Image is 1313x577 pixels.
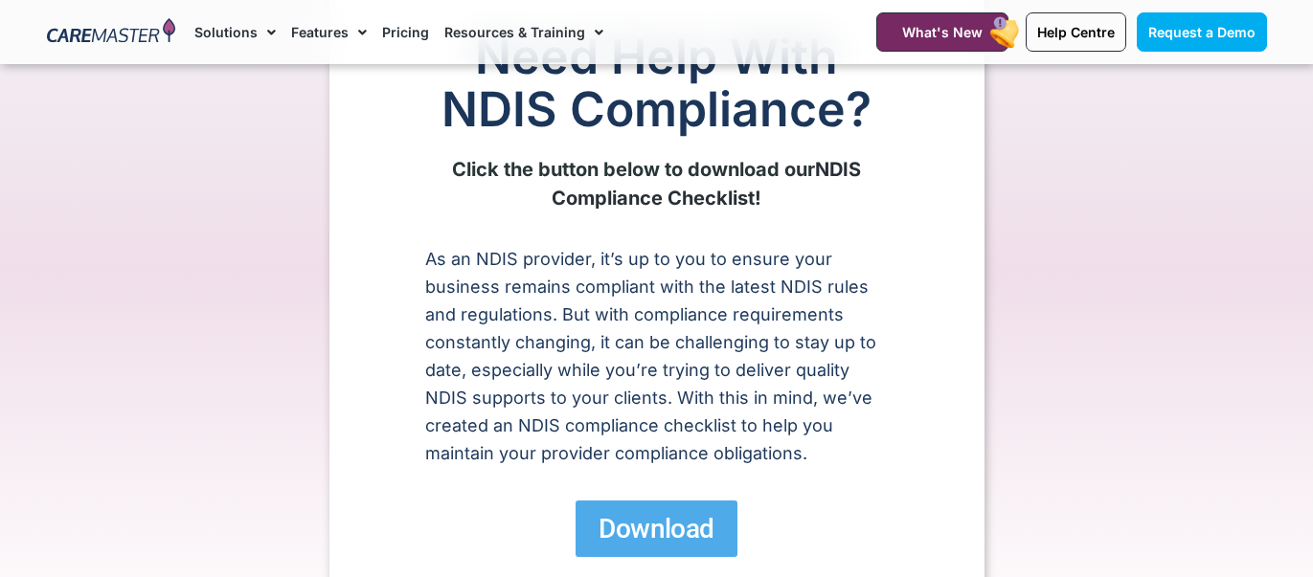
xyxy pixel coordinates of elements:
strong: Click the button below to download our [452,158,815,181]
span: Help Centre [1037,24,1115,40]
span: What's New [902,24,983,40]
a: What's New [876,12,1008,52]
p: As an NDIS provider, it’s up to you to ensure your business remains compliant with the latest NDI... [425,245,889,467]
span: Request a Demo [1148,24,1256,40]
span: Download [599,512,713,545]
img: CareMaster Logo [47,18,176,47]
a: Download [576,500,736,557]
a: Help Centre [1026,12,1126,52]
a: Request a Demo [1137,12,1267,52]
span: Need Help With NDIS Compliance? [441,28,872,138]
